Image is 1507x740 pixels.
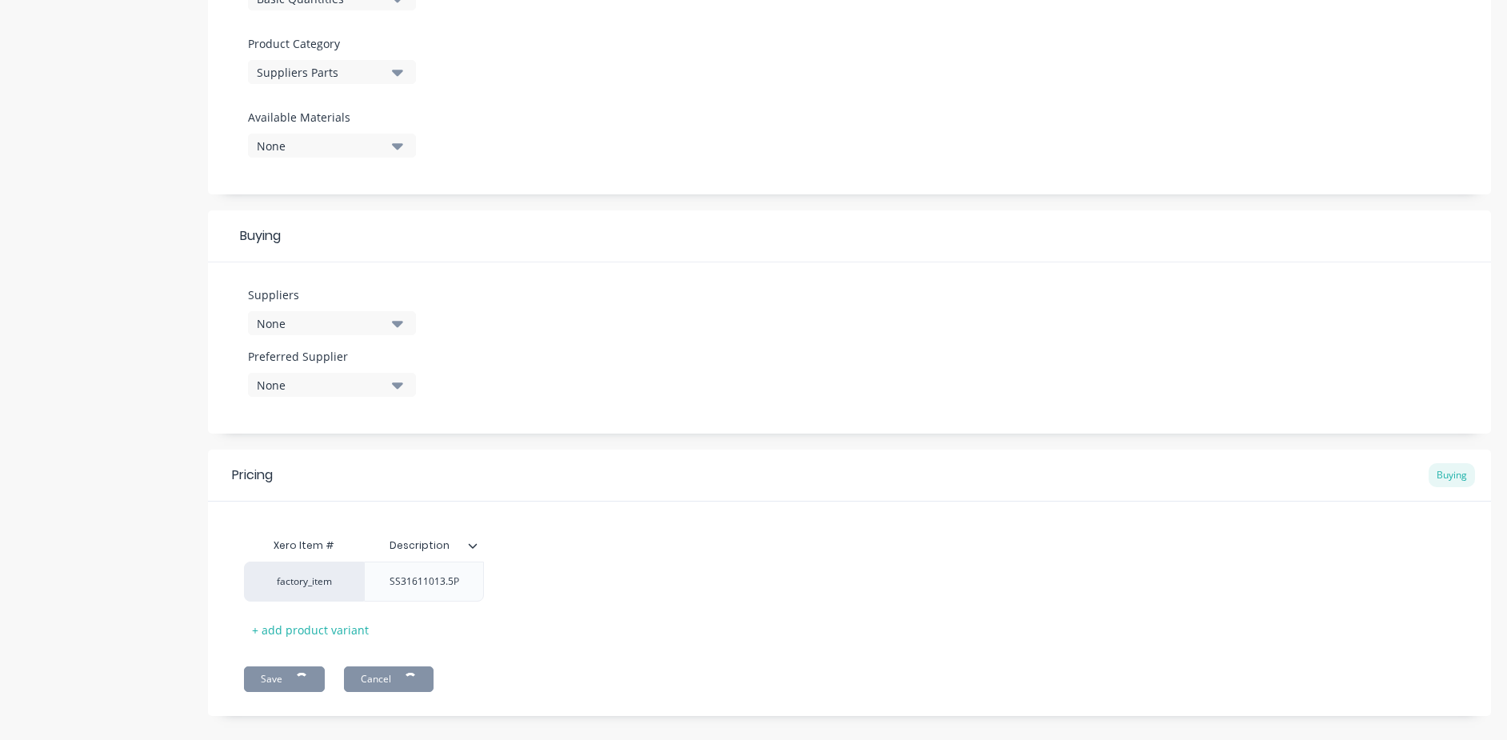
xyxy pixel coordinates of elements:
[244,666,325,692] button: Save
[244,618,377,642] div: + add product variant
[257,64,385,81] div: Suppliers Parts
[248,348,416,365] label: Preferred Supplier
[257,377,385,394] div: None
[364,530,484,562] div: Description
[232,466,273,485] div: Pricing
[248,373,416,397] button: None
[244,530,364,562] div: Xero Item #
[377,571,472,592] div: SS31611013.5P
[344,666,434,692] button: Cancel
[1429,463,1475,487] div: Buying
[208,210,1491,262] div: Buying
[364,526,474,566] div: Description
[244,562,484,602] div: factory_itemSS31611013.5P
[248,286,416,303] label: Suppliers
[248,134,416,158] button: None
[260,574,348,589] div: factory_item
[257,315,385,332] div: None
[248,109,416,126] label: Available Materials
[248,60,416,84] button: Suppliers Parts
[248,35,408,52] label: Product Category
[257,138,385,154] div: None
[248,311,416,335] button: None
